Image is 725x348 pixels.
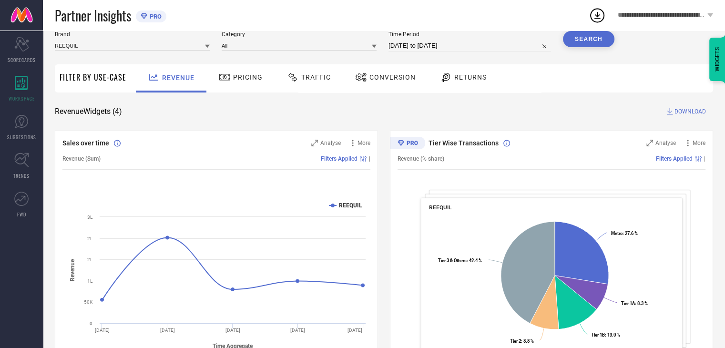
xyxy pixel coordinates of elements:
text: [DATE] [347,328,362,333]
span: Analyse [320,140,341,146]
span: FWD [17,211,26,218]
span: Revenue (% share) [398,155,444,162]
div: Open download list [589,7,606,24]
tspan: Tier 3 & Others [438,258,467,263]
text: : 13.0 % [591,332,620,338]
text: [DATE] [95,328,110,333]
text: 3L [87,215,93,220]
text: 2L [87,257,93,262]
tspan: Revenue [69,258,76,281]
span: Filters Applied [656,155,693,162]
text: [DATE] [290,328,305,333]
text: 1L [87,278,93,284]
input: Select time period [388,40,551,51]
text: 0 [90,321,92,326]
svg: Zoom [311,140,318,146]
text: 50K [84,299,93,305]
span: Category [222,31,377,38]
span: Tier Wise Transactions [429,139,499,147]
span: PRO [147,13,162,20]
text: : 27.6 % [611,231,638,236]
tspan: Metro [611,231,623,236]
tspan: Tier 1B [591,332,605,338]
span: Filter By Use-Case [60,72,126,83]
span: SUGGESTIONS [7,133,36,141]
text: [DATE] [225,328,240,333]
text: 2L [87,236,93,241]
text: : 8.8 % [510,338,533,344]
text: : 42.4 % [438,258,482,263]
span: Filters Applied [321,155,357,162]
text: : 8.3 % [621,301,648,306]
span: | [704,155,705,162]
span: Revenue [162,74,194,82]
span: Revenue Widgets ( 4 ) [55,107,122,116]
span: | [369,155,370,162]
div: Premium [390,137,425,151]
span: Traffic [301,73,331,81]
tspan: Tier 1A [621,301,635,306]
span: Revenue (Sum) [62,155,101,162]
span: More [357,140,370,146]
button: Search [563,31,614,47]
span: Pricing [233,73,263,81]
text: REEQUIL [339,202,362,209]
span: Partner Insights [55,6,131,25]
span: Analyse [655,140,676,146]
span: Conversion [369,73,416,81]
span: Brand [55,31,210,38]
span: More [693,140,705,146]
span: Time Period [388,31,551,38]
tspan: Tier 2 [510,338,521,344]
span: WORKSPACE [9,95,35,102]
span: Returns [454,73,487,81]
span: SCORECARDS [8,56,36,63]
span: Sales over time [62,139,109,147]
span: DOWNLOAD [674,107,706,116]
text: [DATE] [160,328,175,333]
span: TRENDS [13,172,30,179]
svg: Zoom [646,140,653,146]
span: REEQUIL [429,204,452,211]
